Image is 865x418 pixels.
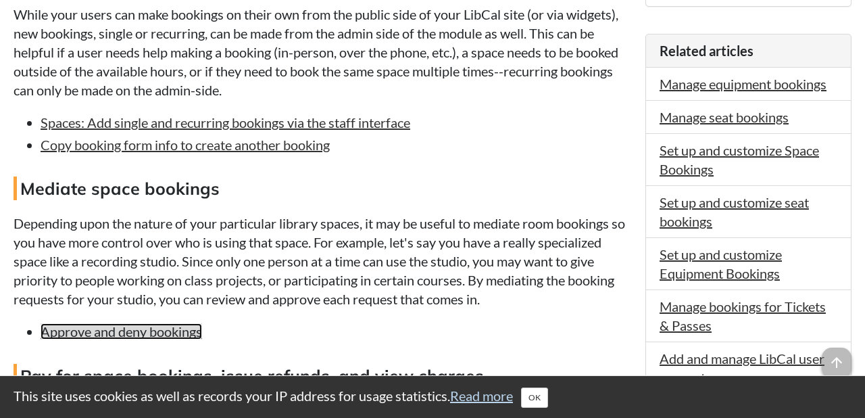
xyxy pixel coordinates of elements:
[660,142,819,177] a: Set up and customize Space Bookings
[660,246,782,281] a: Set up and customize Equipment Bookings
[660,298,826,333] a: Manage bookings for Tickets & Passes
[41,114,410,131] a: Spaces: Add single and recurring bookings via the staff interface
[14,177,632,200] h4: Mediate space bookings
[521,388,548,408] button: Close
[41,323,202,340] a: Approve and deny bookings
[660,109,789,125] a: Manage seat bookings
[660,43,753,59] span: Related articles
[14,214,632,308] p: Depending upon the nature of your particular library spaces, it may be useful to mediate room boo...
[41,137,330,153] a: Copy booking form info to create another booking
[660,194,809,229] a: Set up and customize seat bookings
[14,364,632,388] h4: Pay for space bookings, issue refunds, and view charges
[450,388,513,404] a: Read more
[14,5,632,99] p: While your users can make bookings on their own from the public side of your LibCal site (or via ...
[822,349,851,365] a: arrow_upward
[822,348,851,377] span: arrow_upward
[660,76,826,92] a: Manage equipment bookings
[660,350,824,386] a: Add and manage LibCal user accounts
